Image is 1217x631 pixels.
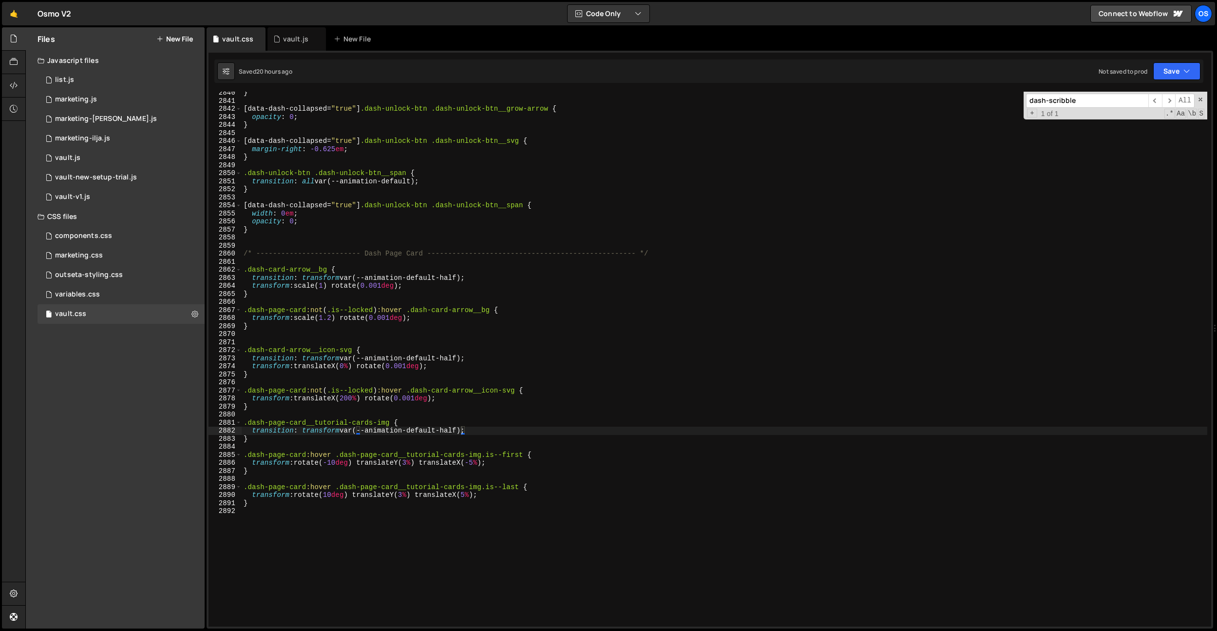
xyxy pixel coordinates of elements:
[209,161,242,170] div: 2849
[1148,94,1162,108] span: ​
[209,201,242,210] div: 2854
[55,251,103,260] div: marketing.css
[209,314,242,322] div: 2868
[38,304,205,324] div: 16596/45153.css
[38,90,205,109] div: 16596/45422.js
[209,282,242,290] div: 2864
[2,2,26,25] a: 🤙
[55,95,97,104] div: marketing.js
[209,459,242,467] div: 2886
[209,394,242,403] div: 2878
[38,187,205,207] div: 16596/45132.js
[209,338,242,347] div: 2871
[209,306,242,315] div: 2867
[26,207,205,226] div: CSS files
[209,371,242,379] div: 2875
[256,67,292,76] div: 20 hours ago
[1164,109,1175,118] span: RegExp Search
[38,246,205,265] div: 16596/45446.css
[209,355,242,363] div: 2873
[209,217,242,226] div: 2856
[55,232,112,240] div: components.css
[209,177,242,186] div: 2851
[55,173,137,182] div: vault-new-setup-trial.js
[209,137,242,145] div: 2846
[283,34,308,44] div: vault.js
[38,129,205,148] div: 16596/45423.js
[209,483,242,492] div: 2889
[209,411,242,419] div: 2880
[55,193,90,201] div: vault-v1.js
[55,134,110,143] div: marketing-ilja.js
[55,154,80,162] div: vault.js
[209,89,242,97] div: 2840
[209,250,242,258] div: 2860
[55,76,74,84] div: list.js
[209,258,242,266] div: 2861
[209,226,242,234] div: 2857
[209,435,242,443] div: 2883
[209,499,242,508] div: 2891
[209,322,242,331] div: 2869
[1037,110,1063,118] span: 1 of 1
[26,51,205,70] div: Javascript files
[568,5,649,22] button: Code Only
[38,70,205,90] div: 16596/45151.js
[209,169,242,177] div: 2850
[209,145,242,154] div: 2847
[1090,5,1192,22] a: Connect to Webflow
[209,475,242,483] div: 2888
[209,387,242,395] div: 2877
[38,148,205,168] div: 16596/45133.js
[209,419,242,427] div: 2881
[209,491,242,499] div: 2890
[38,34,55,44] h2: Files
[209,290,242,298] div: 2865
[209,185,242,194] div: 2852
[209,298,242,306] div: 2866
[209,427,242,435] div: 2882
[38,168,205,187] div: 16596/45152.js
[334,34,375,44] div: New File
[209,210,242,218] div: 2855
[209,507,242,515] div: 2892
[209,274,242,282] div: 2863
[209,113,242,121] div: 2843
[55,115,157,123] div: marketing-[PERSON_NAME].js
[209,234,242,242] div: 2858
[209,451,242,459] div: 2885
[239,67,292,76] div: Saved
[55,290,100,299] div: variables.css
[209,443,242,451] div: 2884
[38,265,205,285] div: 16596/45156.css
[209,121,242,129] div: 2844
[209,467,242,475] div: 2887
[222,34,253,44] div: vault.css
[1175,94,1195,108] span: Alt-Enter
[209,266,242,274] div: 2862
[1198,109,1204,118] span: Search In Selection
[209,194,242,202] div: 2853
[209,362,242,371] div: 2874
[209,97,242,105] div: 2841
[209,378,242,387] div: 2876
[55,310,86,318] div: vault.css
[209,129,242,138] div: 2845
[1187,109,1197,118] span: Whole Word Search
[38,8,71,20] div: Osmo V2
[38,226,205,246] div: 16596/45511.css
[209,153,242,161] div: 2848
[38,285,205,304] div: 16596/45154.css
[38,109,205,129] div: 16596/45424.js
[209,330,242,338] div: 2870
[1195,5,1212,22] a: Os
[1026,94,1148,108] input: Search for
[209,346,242,355] div: 2872
[1153,62,1200,80] button: Save
[55,271,123,279] div: outseta-styling.css
[1162,94,1176,108] span: ​
[209,403,242,411] div: 2879
[209,242,242,250] div: 2859
[1027,109,1037,118] span: Toggle Replace mode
